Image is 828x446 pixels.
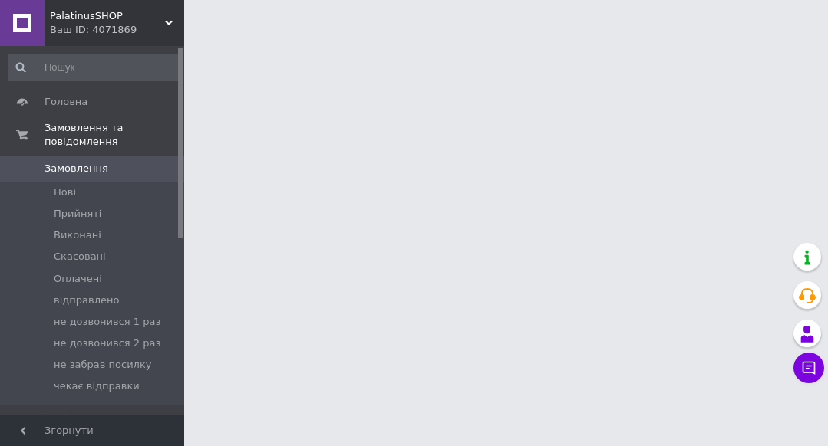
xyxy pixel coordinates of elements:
[45,162,108,175] span: Замовлення
[54,207,101,221] span: Прийняті
[54,250,106,264] span: Скасовані
[54,185,76,199] span: Нові
[54,228,101,242] span: Виконані
[54,272,102,286] span: Оплачені
[793,353,824,383] button: Чат з покупцем
[54,294,119,307] span: відправлено
[50,9,165,23] span: PalatinusSHOP
[50,23,184,37] div: Ваш ID: 4071869
[54,379,140,393] span: чекає відправки
[54,315,160,329] span: не дозвонився 1 раз
[54,358,151,372] span: не забрав посилку
[45,412,119,425] span: Повідомлення
[45,121,184,149] span: Замовлення та повідомлення
[54,336,160,350] span: не дозвонився 2 раз
[8,54,181,81] input: Пошук
[45,95,87,109] span: Головна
